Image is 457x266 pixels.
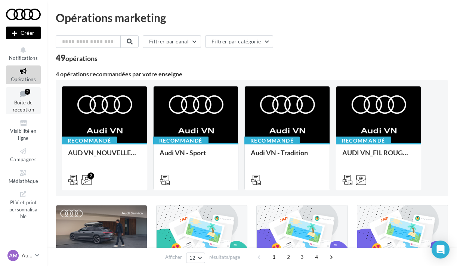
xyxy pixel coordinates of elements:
[13,100,34,113] span: Boîte de réception
[9,252,18,259] span: AM
[11,76,36,82] span: Opérations
[6,44,41,62] button: Notifications
[6,117,41,143] a: Visibilité en ligne
[282,251,294,263] span: 2
[25,89,30,95] div: 2
[56,71,448,77] div: 4 opérations recommandées par votre enseigne
[311,251,322,263] span: 4
[143,35,201,48] button: Filtrer par canal
[56,54,98,62] div: 49
[251,149,324,164] div: Audi VN - Tradition
[160,149,232,164] div: Audi VN - Sport
[6,87,41,114] a: Boîte de réception2
[432,241,450,259] div: Open Intercom Messenger
[186,253,205,263] button: 12
[9,55,38,61] span: Notifications
[10,128,36,141] span: Visibilité en ligne
[22,252,32,259] p: Audi MONTROUGE
[6,189,41,221] a: PLV et print personnalisable
[6,167,41,186] a: Médiathèque
[6,65,41,84] a: Opérations
[65,55,98,62] div: opérations
[9,198,38,219] span: PLV et print personnalisable
[342,149,415,164] div: AUDI VN_FIL ROUGE 2025 - A1, Q2, Q3, Q5 et Q4 e-tron
[6,27,41,39] button: Créer
[56,12,448,23] div: Opérations marketing
[10,156,37,162] span: Campagnes
[68,149,141,164] div: AUD VN_NOUVELLE A6 e-tron
[268,251,280,263] span: 1
[87,172,94,179] div: 2
[296,251,308,263] span: 3
[62,137,117,145] div: Recommandé
[6,248,41,263] a: AM Audi MONTROUGE
[205,35,273,48] button: Filtrer par catégorie
[336,137,391,145] div: Recommandé
[6,27,41,39] div: Nouvelle campagne
[189,255,196,261] span: 12
[9,178,38,184] span: Médiathèque
[153,137,209,145] div: Recommandé
[6,146,41,164] a: Campagnes
[165,254,182,261] span: Afficher
[209,254,240,261] span: résultats/page
[244,137,300,145] div: Recommandé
